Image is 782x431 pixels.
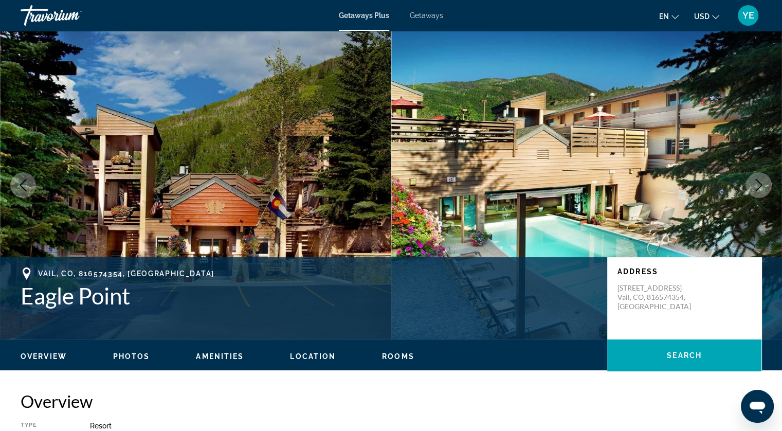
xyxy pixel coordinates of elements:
[21,391,761,411] h2: Overview
[694,12,710,21] span: USD
[21,282,597,309] h1: Eagle Point
[339,11,389,20] a: Getaways Plus
[741,390,774,423] iframe: Button to launch messaging window
[90,422,761,430] div: Resort
[746,172,772,198] button: Next image
[694,9,719,24] button: Change currency
[617,283,700,311] p: [STREET_ADDRESS] Vail, CO, 816574354, [GEOGRAPHIC_DATA]
[607,339,761,371] button: Search
[290,352,336,361] button: Location
[742,10,754,21] span: YE
[38,270,214,278] span: Vail, CO, 816574354, [GEOGRAPHIC_DATA]
[21,422,64,430] div: Type
[113,352,150,361] button: Photos
[10,172,36,198] button: Previous image
[735,5,761,26] button: User Menu
[196,352,244,361] button: Amenities
[21,2,123,29] a: Travorium
[659,12,669,21] span: en
[21,352,67,361] button: Overview
[410,11,443,20] a: Getaways
[659,9,679,24] button: Change language
[667,351,702,360] span: Search
[617,267,751,276] p: Address
[382,352,414,361] button: Rooms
